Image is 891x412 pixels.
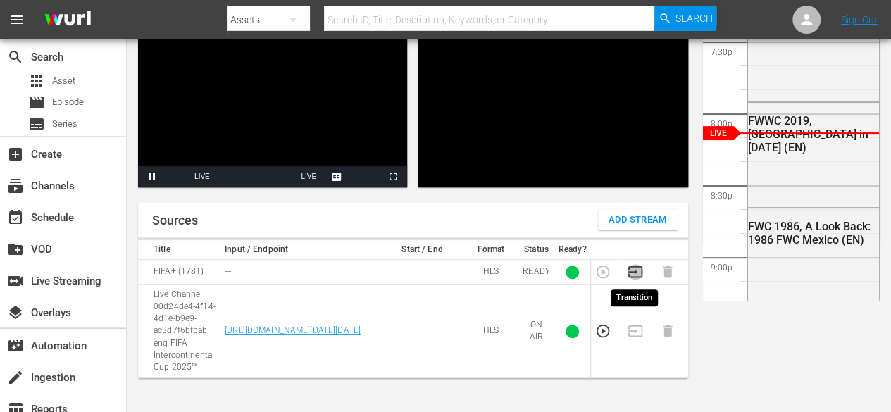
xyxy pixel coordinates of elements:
button: Pause [138,166,166,187]
th: Status [518,240,554,260]
img: ans4CAIJ8jUAAAAAAAAAAAAAAAAAAAAAAAAgQb4GAAAAAAAAAAAAAAAAAAAAAAAAJMjXAAAAAAAAAAAAAAAAAAAAAAAAgAT5G... [34,4,101,37]
span: Search [675,6,713,31]
span: VOD [7,241,24,258]
span: Episode [28,94,45,111]
td: HLS [463,260,518,285]
span: Automation [7,337,24,354]
span: Overlays [7,304,24,321]
td: --- [220,260,381,285]
th: Input / Endpoint [220,240,381,260]
span: Schedule [7,209,24,226]
span: LIVE [301,173,316,180]
span: menu [8,11,25,28]
a: [URL][DOMAIN_NAME][DATE][DATE] [225,325,361,335]
button: Fullscreen [379,166,407,187]
span: Add Stream [609,212,667,228]
a: Sign Out [841,14,878,25]
span: Series [28,116,45,132]
span: Channels [7,177,24,194]
td: ON AIR [518,285,554,378]
span: Live Streaming [7,273,24,289]
span: Search [7,49,24,65]
span: Create [7,146,24,163]
th: Format [463,240,518,260]
div: LIVE [194,166,210,187]
div: FWC 1986, A Look Back: 1986 FWC Mexico (EN) [748,220,876,246]
button: Picture-in-Picture [351,166,379,187]
button: Search [654,6,716,31]
td: HLS [463,285,518,378]
span: Episode [52,95,84,109]
div: FWWC 2019, [GEOGRAPHIC_DATA] in [DATE] (EN) [748,114,876,154]
th: Ready? [554,240,591,260]
th: Start / End [381,240,463,260]
span: Series [52,117,77,131]
td: FIFA+ (1781) [138,260,220,285]
span: Ingestion [7,369,24,386]
span: Asset [52,74,75,88]
td: READY [518,260,554,285]
button: Captions [323,166,351,187]
button: Add Stream [598,209,678,230]
span: Asset [28,73,45,89]
h1: Sources [152,213,198,227]
th: Title [138,240,220,260]
td: Live Channel 00d24de4-4f14-4d1e-b9e9-ac3d7f6bfbab eng FIFA Intercontinental Cup 2025™ [138,285,220,378]
button: Seek to live, currently playing live [294,166,323,187]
